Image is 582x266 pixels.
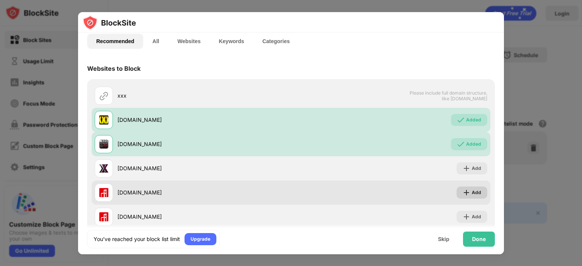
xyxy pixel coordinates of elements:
div: [DOMAIN_NAME] [117,164,291,172]
span: Please include full domain structure, like [DOMAIN_NAME] [409,90,487,101]
button: All [143,34,168,49]
div: Add [472,165,481,172]
div: Upgrade [191,235,210,243]
img: url.svg [99,91,108,100]
div: [DOMAIN_NAME] [117,140,291,148]
div: Skip [438,236,449,242]
div: You’ve reached your block list limit [94,235,180,243]
button: Categories [253,34,299,49]
div: [DOMAIN_NAME] [117,116,291,124]
img: favicons [99,164,108,173]
div: Done [472,236,486,242]
div: Add [472,213,481,221]
div: [DOMAIN_NAME] [117,188,291,196]
img: favicons [99,115,108,124]
img: favicons [99,212,108,221]
img: favicons [99,140,108,149]
div: Added [466,140,481,148]
img: logo-blocksite.svg [83,15,136,30]
div: Websites to Block [87,65,141,72]
div: xxx [117,92,291,100]
button: Websites [168,34,210,49]
button: Recommended [87,34,143,49]
img: favicons [99,188,108,197]
div: Add [472,189,481,196]
button: Keywords [210,34,253,49]
div: Added [466,116,481,124]
div: [DOMAIN_NAME] [117,213,291,221]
